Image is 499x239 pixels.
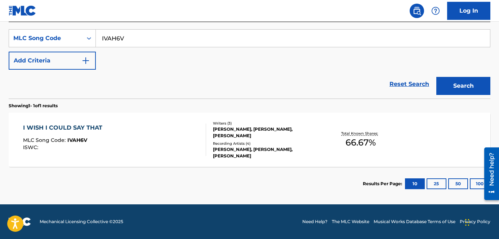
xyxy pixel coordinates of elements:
[9,5,36,16] img: MLC Logo
[341,131,380,136] p: Total Known Shares:
[431,6,440,15] img: help
[363,181,404,187] p: Results Per Page:
[40,218,123,225] span: Mechanical Licensing Collective © 2025
[410,4,424,18] a: Public Search
[465,212,469,233] div: Drag
[23,137,67,143] span: MLC Song Code :
[346,136,376,149] span: 66.67 %
[213,146,321,159] div: [PERSON_NAME], [PERSON_NAME], [PERSON_NAME]
[213,126,321,139] div: [PERSON_NAME], [PERSON_NAME], [PERSON_NAME]
[463,204,499,239] iframe: Chat Widget
[332,218,369,225] a: The MLC Website
[470,178,490,189] button: 100
[213,141,321,146] div: Recording Artists ( 4 )
[479,144,499,203] iframe: Resource Center
[23,123,106,132] div: I WISH I COULD SAY THAT
[9,52,96,70] button: Add Criteria
[386,76,433,92] a: Reset Search
[13,34,78,43] div: MLC Song Code
[374,218,455,225] a: Musical Works Database Terms of Use
[9,217,31,226] img: logo
[428,4,443,18] div: Help
[460,218,490,225] a: Privacy Policy
[23,144,40,151] span: ISWC :
[436,77,490,95] button: Search
[81,56,90,65] img: 9d2ae6d4665cec9f34b9.svg
[413,6,421,15] img: search
[302,218,328,225] a: Need Help?
[213,121,321,126] div: Writers ( 3 )
[9,29,490,99] form: Search Form
[405,178,425,189] button: 10
[447,2,490,20] a: Log In
[67,137,87,143] span: IVAH6V
[9,103,58,109] p: Showing 1 - 1 of 1 results
[9,113,490,167] a: I WISH I COULD SAY THATMLC Song Code:IVAH6VISWC:Writers (3)[PERSON_NAME], [PERSON_NAME], [PERSON_...
[448,178,468,189] button: 50
[427,178,446,189] button: 25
